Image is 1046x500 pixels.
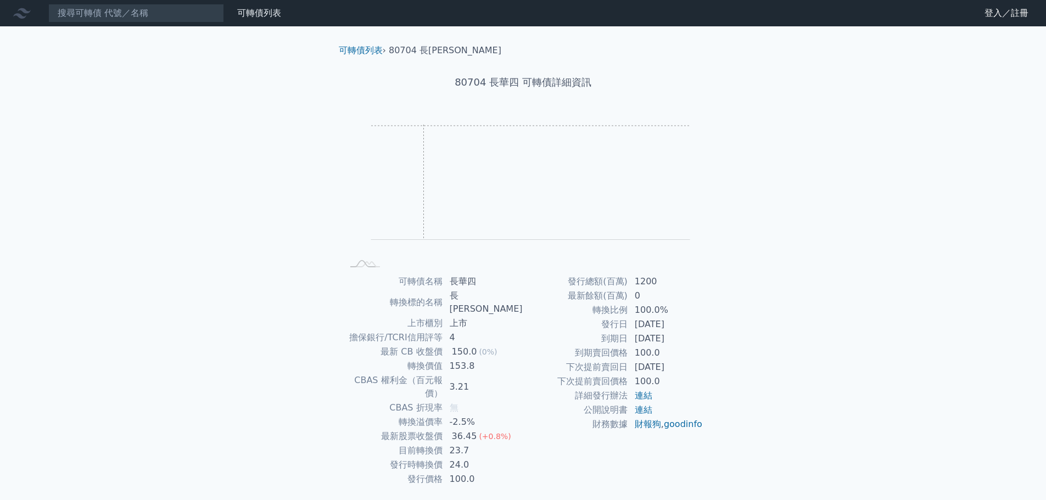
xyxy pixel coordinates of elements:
td: 財務數據 [523,417,628,431]
td: 發行時轉換價 [343,458,443,472]
td: 1200 [628,274,703,289]
li: 80704 長[PERSON_NAME] [389,44,501,57]
li: › [339,44,386,57]
td: 3.21 [443,373,523,401]
td: 擔保銀行/TCRI信用評等 [343,330,443,345]
td: 轉換標的名稱 [343,289,443,316]
td: 23.7 [443,443,523,458]
span: (0%) [479,347,497,356]
a: 財報狗 [635,419,661,429]
td: 詳細發行辦法 [523,389,628,403]
td: [DATE] [628,317,703,332]
span: 無 [450,402,458,413]
td: 下次提前賣回日 [523,360,628,374]
td: 最新股票收盤價 [343,429,443,443]
td: 100.0 [443,472,523,486]
div: 150.0 [450,345,479,358]
td: 4 [443,330,523,345]
td: [DATE] [628,360,703,374]
a: 連結 [635,390,652,401]
td: CBAS 權利金（百元報價） [343,373,443,401]
a: 連結 [635,405,652,415]
td: 上市 [443,316,523,330]
td: 可轉債名稱 [343,274,443,289]
td: 最新餘額(百萬) [523,289,628,303]
td: 153.8 [443,359,523,373]
td: 轉換溢價率 [343,415,443,429]
td: 100.0 [628,346,703,360]
td: [DATE] [628,332,703,346]
td: 轉換價值 [343,359,443,373]
td: 到期賣回價格 [523,346,628,360]
td: 100.0 [628,374,703,389]
td: 公開說明書 [523,403,628,417]
td: 到期日 [523,332,628,346]
td: 100.0% [628,303,703,317]
td: 發行日 [523,317,628,332]
g: Chart [361,125,690,256]
td: 發行價格 [343,472,443,486]
a: 可轉債列表 [237,8,281,18]
td: 24.0 [443,458,523,472]
td: CBAS 折現率 [343,401,443,415]
a: goodinfo [664,419,702,429]
div: 36.45 [450,430,479,443]
td: 長[PERSON_NAME] [443,289,523,316]
td: -2.5% [443,415,523,429]
span: (+0.8%) [479,432,511,441]
td: 目前轉換價 [343,443,443,458]
h1: 80704 長華四 可轉債詳細資訊 [330,75,717,90]
td: , [628,417,703,431]
td: 長華四 [443,274,523,289]
td: 最新 CB 收盤價 [343,345,443,359]
td: 0 [628,289,703,303]
input: 搜尋可轉債 代號／名稱 [48,4,224,23]
td: 轉換比例 [523,303,628,317]
a: 登入／註冊 [976,4,1037,22]
a: 可轉債列表 [339,45,383,55]
td: 上市櫃別 [343,316,443,330]
td: 發行總額(百萬) [523,274,628,289]
td: 下次提前賣回價格 [523,374,628,389]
